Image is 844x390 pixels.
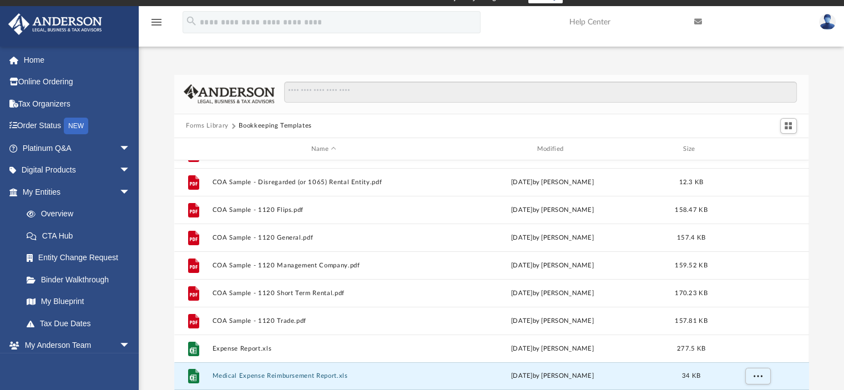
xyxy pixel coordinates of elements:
[212,373,436,380] button: Medical Expense Reimbursement Report.xls
[8,93,147,115] a: Tax Organizers
[150,16,163,29] i: menu
[675,207,707,213] span: 158.47 KB
[8,71,147,93] a: Online Ordering
[441,288,664,298] div: [DATE] by [PERSON_NAME]
[441,205,664,215] div: [DATE] by [PERSON_NAME]
[212,317,436,325] button: COA Sample - 1120 Trade.pdf
[212,234,436,241] button: COA Sample - 1120 General.pdf
[8,115,147,138] a: Order StatusNEW
[441,233,664,243] div: [DATE] by [PERSON_NAME]
[441,178,664,188] div: [DATE] by [PERSON_NAME]
[16,312,147,335] a: Tax Due Dates
[119,137,141,160] span: arrow_drop_down
[212,345,436,352] button: Expense Report.xls
[8,137,147,159] a: Platinum Q&Aarrow_drop_down
[119,335,141,357] span: arrow_drop_down
[8,181,147,203] a: My Entitiesarrow_drop_down
[239,121,312,131] button: Bookkeeping Templates
[119,181,141,204] span: arrow_drop_down
[675,262,707,269] span: 159.52 KB
[211,144,435,154] div: Name
[16,247,147,269] a: Entity Change Request
[440,144,664,154] div: Modified
[284,82,796,103] input: Search files and folders
[8,159,147,181] a: Digital Productsarrow_drop_down
[185,15,198,27] i: search
[675,290,707,296] span: 170.23 KB
[212,262,436,269] button: COA Sample - 1120 Management Company.pdf
[8,335,141,357] a: My Anderson Teamarrow_drop_down
[441,261,664,271] div: [DATE] by [PERSON_NAME]
[676,346,705,352] span: 277.5 KB
[16,203,147,225] a: Overview
[718,144,796,154] div: id
[5,13,105,35] img: Anderson Advisors Platinum Portal
[441,372,664,382] div: [DATE] by [PERSON_NAME]
[119,159,141,182] span: arrow_drop_down
[212,290,436,297] button: COA Sample - 1120 Short Term Rental.pdf
[174,160,809,390] div: grid
[150,21,163,29] a: menu
[669,144,713,154] div: Size
[441,344,664,354] div: [DATE] by [PERSON_NAME]
[212,206,436,214] button: COA Sample - 1120 Flips.pdf
[16,269,147,291] a: Binder Walkthrough
[675,318,707,324] span: 157.81 KB
[212,179,436,186] button: COA Sample - Disregarded (or 1065) Rental Entity.pdf
[186,121,228,131] button: Forms Library
[16,225,147,247] a: CTA Hub
[441,316,664,326] div: [DATE] by [PERSON_NAME]
[679,179,703,185] span: 12.3 KB
[676,235,705,241] span: 157.4 KB
[179,144,206,154] div: id
[16,291,141,313] a: My Blueprint
[681,373,700,379] span: 34 KB
[819,14,836,30] img: User Pic
[780,118,797,134] button: Switch to Grid View
[64,118,88,134] div: NEW
[8,49,147,71] a: Home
